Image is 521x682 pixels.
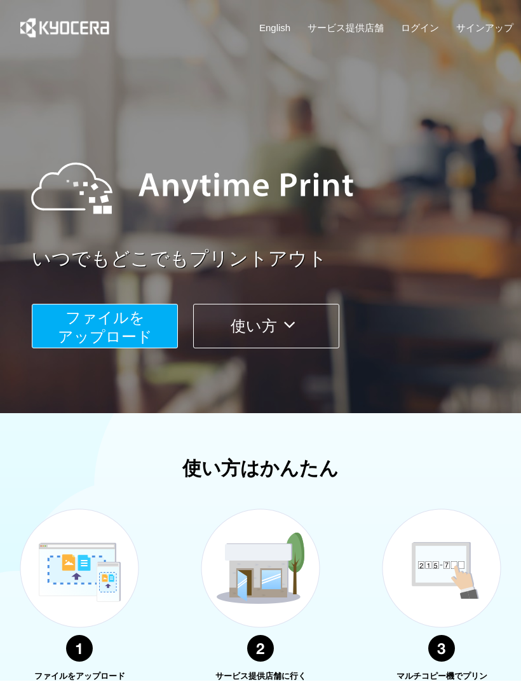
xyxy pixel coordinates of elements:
a: いつでもどこでもプリントアウト [32,245,521,273]
a: サービス提供店舗 [308,21,384,34]
a: サインアップ [456,21,513,34]
span: ファイルを ​​アップロード [58,309,152,345]
a: ログイン [401,21,439,34]
button: 使い方 [193,304,339,348]
a: English [259,21,290,34]
button: ファイルを​​アップロード [32,304,178,348]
